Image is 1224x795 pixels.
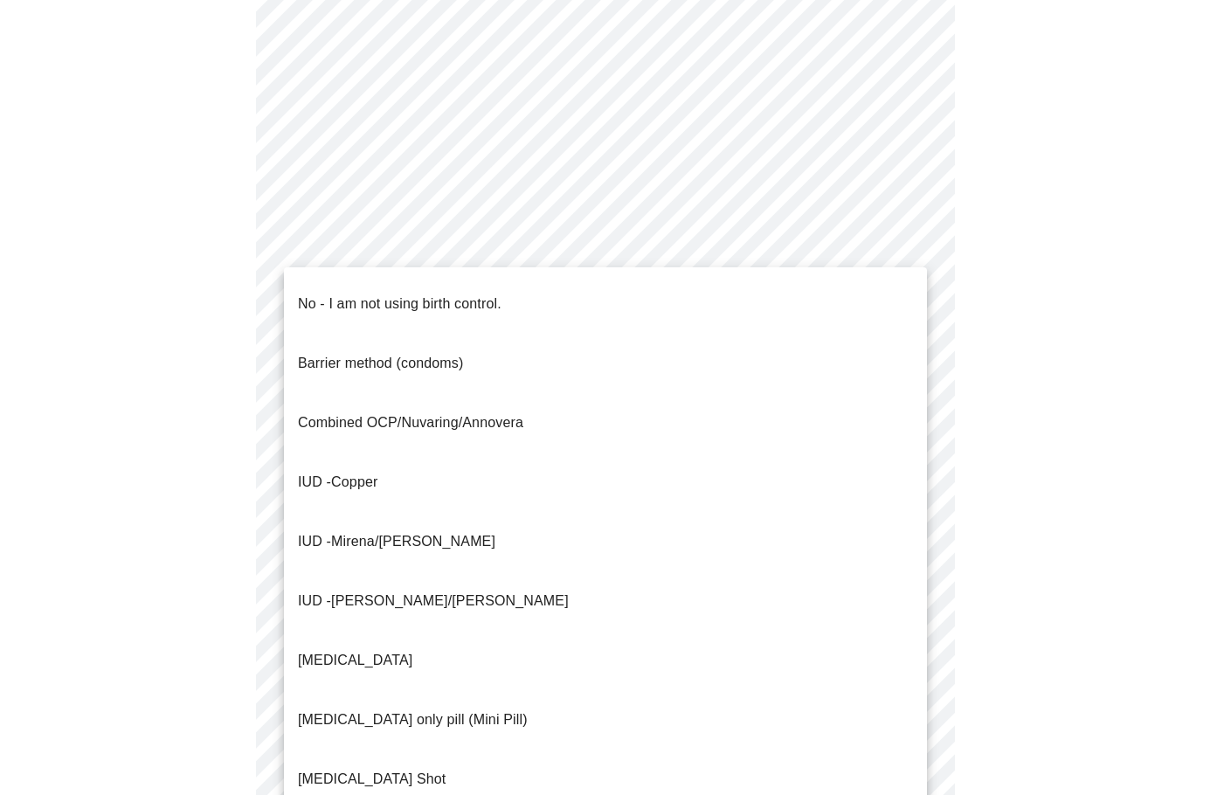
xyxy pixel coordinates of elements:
[298,593,331,608] span: IUD -
[298,294,501,315] p: No - I am not using birth control.
[298,353,463,374] p: Barrier method (condoms)
[298,412,523,433] p: Combined OCP/Nuvaring/Annovera
[298,472,377,493] p: Copper
[298,531,495,552] p: IUD -
[298,709,528,730] p: [MEDICAL_DATA] only pill (Mini Pill)
[331,534,495,549] span: Mirena/[PERSON_NAME]
[298,650,412,671] p: [MEDICAL_DATA]
[298,591,569,612] p: [PERSON_NAME]/[PERSON_NAME]
[298,769,446,790] p: [MEDICAL_DATA] Shot
[298,474,331,489] span: IUD -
